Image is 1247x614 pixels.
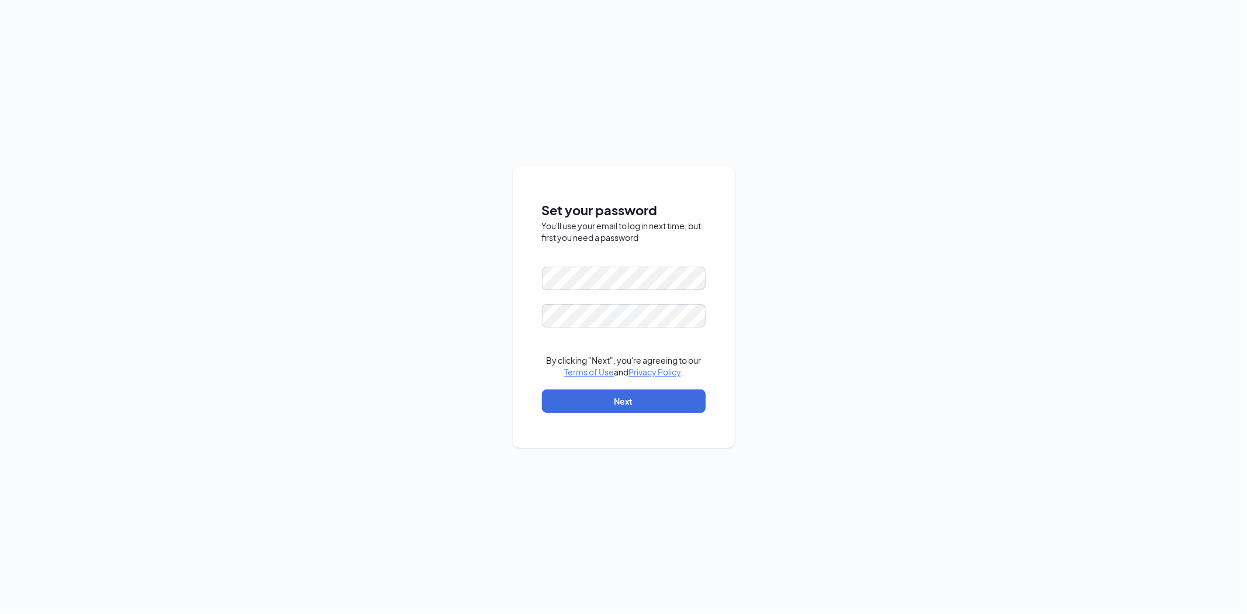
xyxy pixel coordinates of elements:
button: Next [542,389,706,413]
span: Set your password [542,200,706,220]
a: Privacy Policy [628,367,681,377]
div: You'll use your email to log in next time, but first you need a password [542,220,706,243]
a: Terms of Use [564,367,614,377]
div: By clicking "Next", you're agreeing to our and . [542,354,706,378]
